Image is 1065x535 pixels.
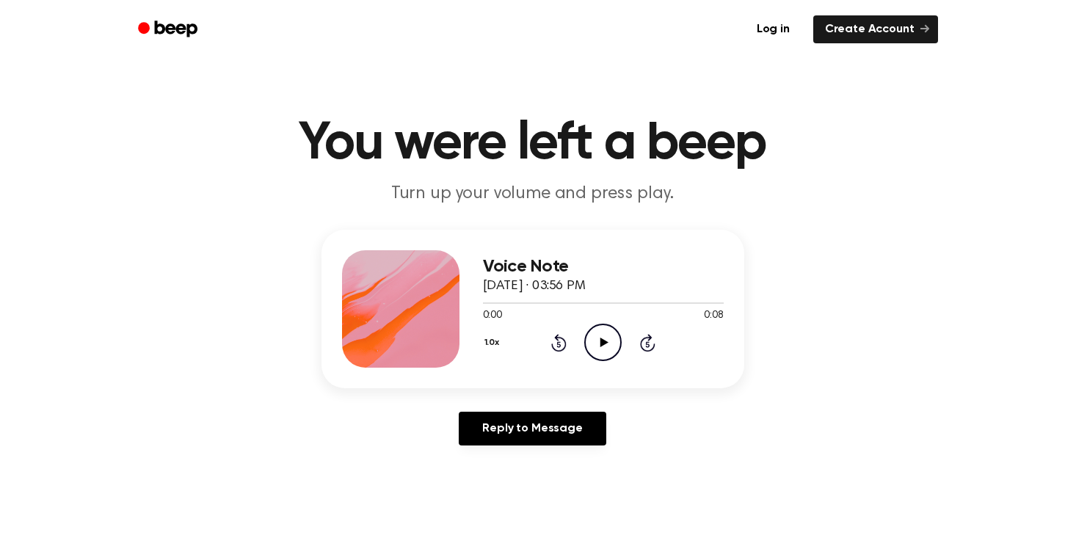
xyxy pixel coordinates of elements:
[704,308,723,324] span: 0:08
[483,330,505,355] button: 1.0x
[157,117,909,170] h1: You were left a beep
[483,257,724,277] h3: Voice Note
[742,12,804,46] a: Log in
[483,280,586,293] span: [DATE] · 03:56 PM
[459,412,606,445] a: Reply to Message
[813,15,938,43] a: Create Account
[483,308,502,324] span: 0:00
[128,15,211,44] a: Beep
[251,182,815,206] p: Turn up your volume and press play.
